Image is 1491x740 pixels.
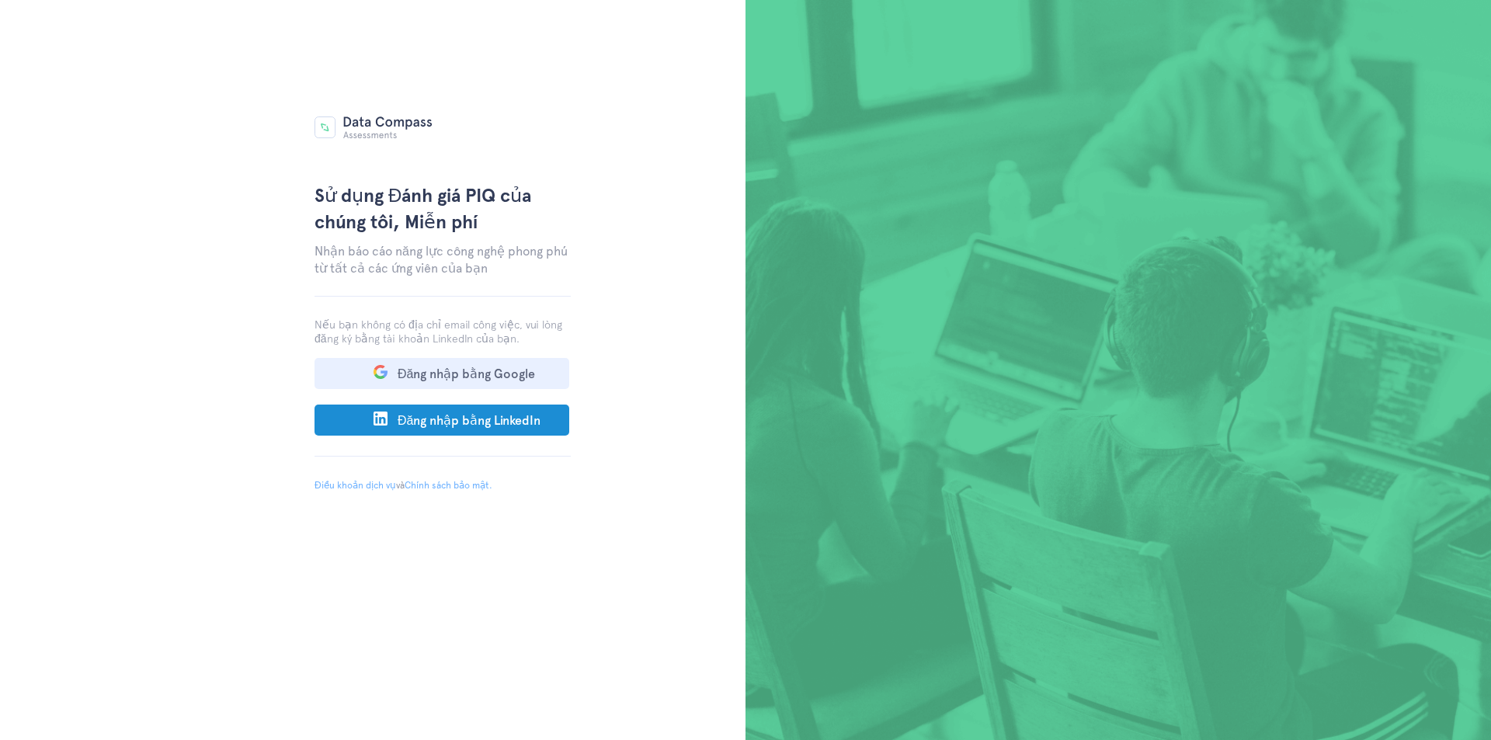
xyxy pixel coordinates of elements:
button: Đăng nhập bằng LinkedIn [315,405,569,436]
img: Đánh giá Data Compass [315,116,433,139]
font: Sử dụng Đánh giá PIQ của chúng tôi, Miễn phí [315,184,531,233]
a: Chính sách bảo mật. [405,480,492,491]
button: Đăng nhập bằng Google [315,358,569,389]
font: Nếu bạn không có địa chỉ email công việc, vui lòng đăng ký bằng tài khoản LinkedIn của bạn. [315,318,562,345]
font: Nhận báo cáo năng lực công nghệ phong phú từ tất cả các ứng viên của bạn [315,244,568,276]
a: Điều khoản dịch vụ [315,480,396,491]
font: Đăng nhập bằng LinkedIn [398,413,540,428]
font: và [396,480,405,491]
font: Đăng nhập bằng Google [398,367,535,381]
